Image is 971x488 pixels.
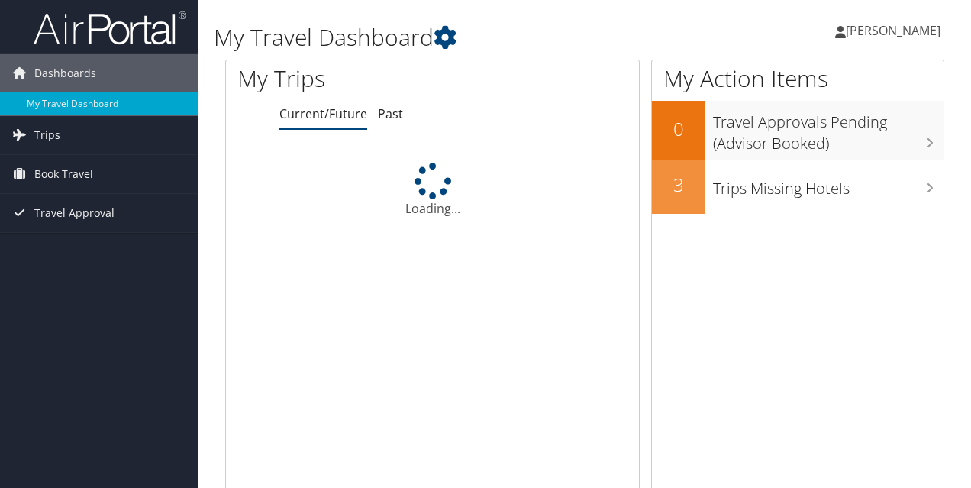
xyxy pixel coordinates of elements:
h1: My Travel Dashboard [214,21,708,53]
h2: 3 [652,172,705,198]
h3: Trips Missing Hotels [713,170,944,199]
a: 3Trips Missing Hotels [652,160,944,214]
span: Trips [34,116,60,154]
a: Past [378,105,403,122]
div: Loading... [226,163,639,218]
img: airportal-logo.png [34,10,186,46]
a: [PERSON_NAME] [835,8,956,53]
a: Current/Future [279,105,367,122]
span: Dashboards [34,54,96,92]
h2: 0 [652,116,705,142]
span: Book Travel [34,155,93,193]
a: 0Travel Approvals Pending (Advisor Booked) [652,101,944,160]
span: Travel Approval [34,194,115,232]
h1: My Trips [237,63,456,95]
h1: My Action Items [652,63,944,95]
span: [PERSON_NAME] [846,22,940,39]
h3: Travel Approvals Pending (Advisor Booked) [713,104,944,154]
